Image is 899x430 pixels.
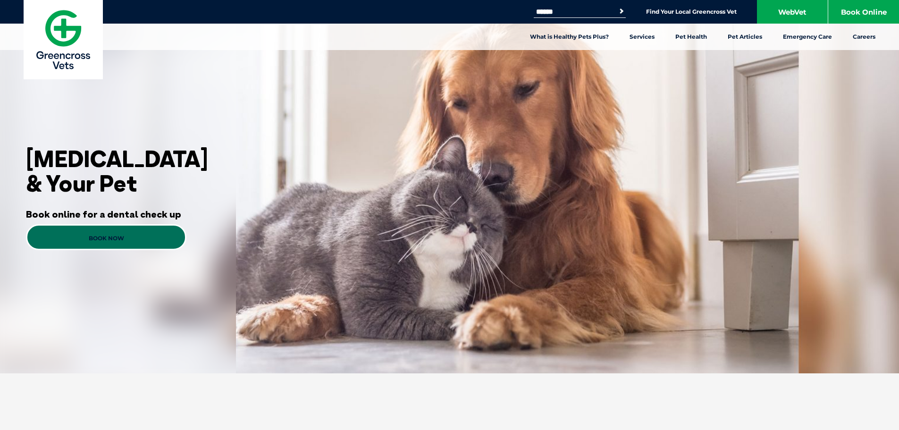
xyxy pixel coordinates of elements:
button: Search [617,7,626,16]
a: Find Your Local Greencross Vet [646,8,737,16]
a: Pet Health [665,24,717,50]
a: What is Healthy Pets Plus? [520,24,619,50]
a: Careers [842,24,886,50]
a: Emergency Care [773,24,842,50]
a: Services [619,24,665,50]
a: Book Now [26,224,186,250]
h3: Book online for a dental check up [26,210,181,219]
h1: [MEDICAL_DATA] & Your Pet [26,146,210,195]
a: Pet Articles [717,24,773,50]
